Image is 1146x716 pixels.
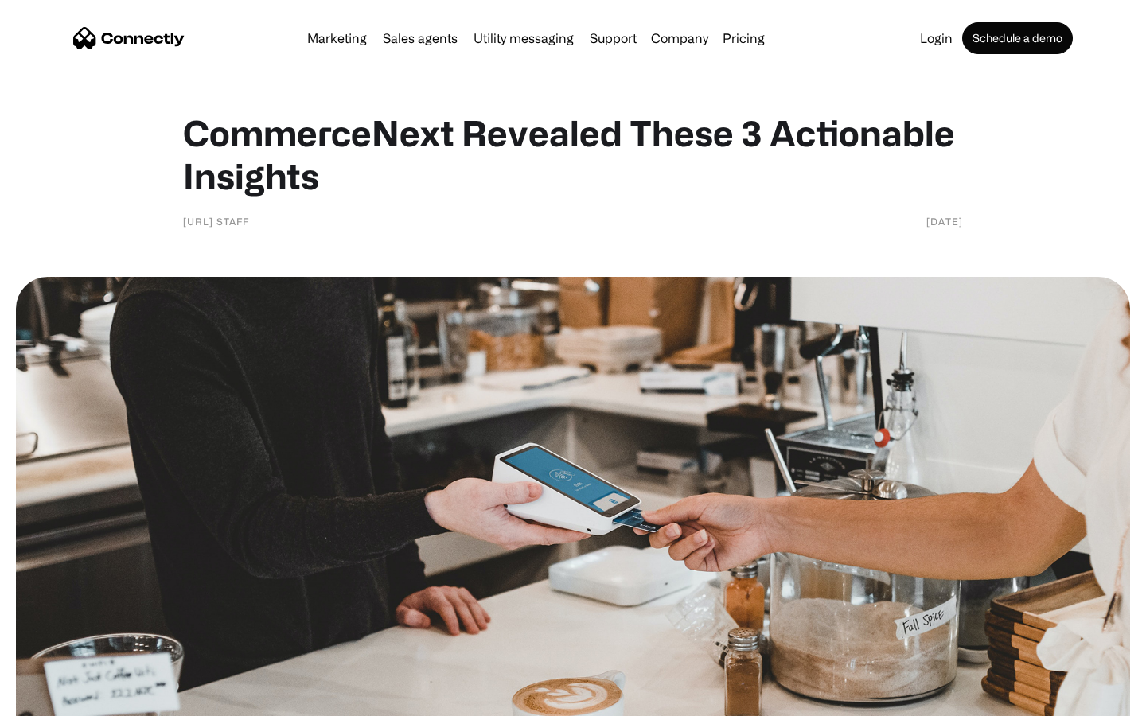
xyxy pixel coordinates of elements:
[183,213,249,229] div: [URL] Staff
[583,32,643,45] a: Support
[914,32,959,45] a: Login
[926,213,963,229] div: [DATE]
[376,32,464,45] a: Sales agents
[16,688,95,710] aside: Language selected: English
[301,32,373,45] a: Marketing
[183,111,963,197] h1: CommerceNext Revealed These 3 Actionable Insights
[716,32,771,45] a: Pricing
[467,32,580,45] a: Utility messaging
[962,22,1073,54] a: Schedule a demo
[651,27,708,49] div: Company
[32,688,95,710] ul: Language list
